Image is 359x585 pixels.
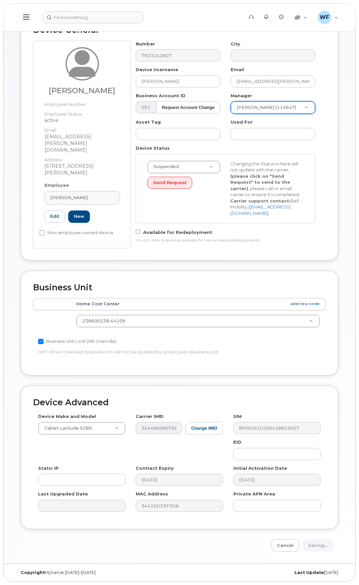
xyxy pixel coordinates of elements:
label: Private APN Area [233,491,275,497]
div: [DATE] [179,570,343,575]
h2: Business Unit [33,283,326,292]
dd: active [44,117,120,124]
label: Manager [231,93,252,99]
strong: Last Update [294,570,324,575]
div: Changing the Status in here will not update with the carrier, , please call or email carrier to e... [225,161,308,216]
dt: Address: [44,153,120,163]
h2: Device Advanced [33,398,326,407]
label: Non-employee owned device [39,229,113,237]
div: You can mark a device as available for new activations/redeployments [136,238,315,243]
dt: Employee Status: [44,108,120,117]
div: MyServe [DATE]–[DATE] [16,570,179,575]
a: New [68,210,90,223]
label: MAC Address [136,491,168,497]
p: Hint: When checked, Business Unit will not be updated by employee's Business Unit [38,349,223,355]
a: 238600238.44109 [77,315,320,327]
label: EID [233,439,241,445]
label: Asset Tag [136,119,161,125]
dt: Employee Number: [44,98,120,108]
span: 238600238.44109 [82,318,125,323]
label: City [231,41,240,47]
label: Device Username [136,66,178,73]
span: Suspended [149,164,179,170]
input: Business Unit Lock (HR Override) [38,339,43,344]
span: Available for Redeployment [143,230,212,235]
label: Static IP [38,465,59,471]
dt: Email: [44,124,120,133]
label: Business Account ID [136,93,186,99]
label: Used For [231,119,253,125]
input: Non-employee owned device [39,230,45,236]
label: Initial Activation Date [233,465,287,471]
dd: [STREET_ADDRESS][PERSON_NAME] [44,163,120,176]
h3: [PERSON_NAME] [44,87,120,95]
button: Change IMEI [186,422,223,434]
a: Edit [44,210,65,223]
div: Quicklinks [290,11,312,24]
span: WF [320,13,329,21]
label: Contract Expiry [136,465,174,471]
dd: [EMAIL_ADDRESS][PERSON_NAME][DOMAIN_NAME] [44,133,120,153]
input: Available for Redeployment [136,230,140,234]
input: Find something... [42,11,144,23]
th: Home Cost Center [70,298,326,310]
strong: Copyright [21,570,45,575]
label: Device Status [136,145,170,151]
span: [PERSON_NAME] [50,194,88,201]
button: Request Account Change [156,101,220,114]
a: add new code [290,301,320,307]
h2: Device General [33,25,326,35]
label: Device Make and Model [38,413,96,420]
span: [PERSON_NAME] (114647) [233,105,296,111]
label: Number [136,41,155,47]
div: William Feaver [313,11,343,24]
label: Business Unit Lock (HR Override) [38,337,116,345]
a: [EMAIL_ADDRESS][DOMAIN_NAME] [230,204,290,216]
label: Last Upgraded Date [38,491,88,497]
button: Send Request [147,177,192,189]
a: [PERSON_NAME] (114647) [231,102,315,114]
span: Tablet Latitude 5285 [40,425,92,431]
strong: (please click on "Send Request" to send to the carrier) [230,173,290,191]
label: Employee [44,182,69,188]
label: Email [231,66,244,73]
a: Suspended [148,161,220,173]
strong: Carrier support contact: [230,198,290,203]
strong: Request Account Change [162,105,215,110]
a: Cancel [271,539,299,552]
label: Carrier IMEI [136,413,163,420]
a: [PERSON_NAME] [44,191,120,204]
label: SIM [233,413,242,420]
a: Tablet Latitude 5285 [38,422,125,434]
